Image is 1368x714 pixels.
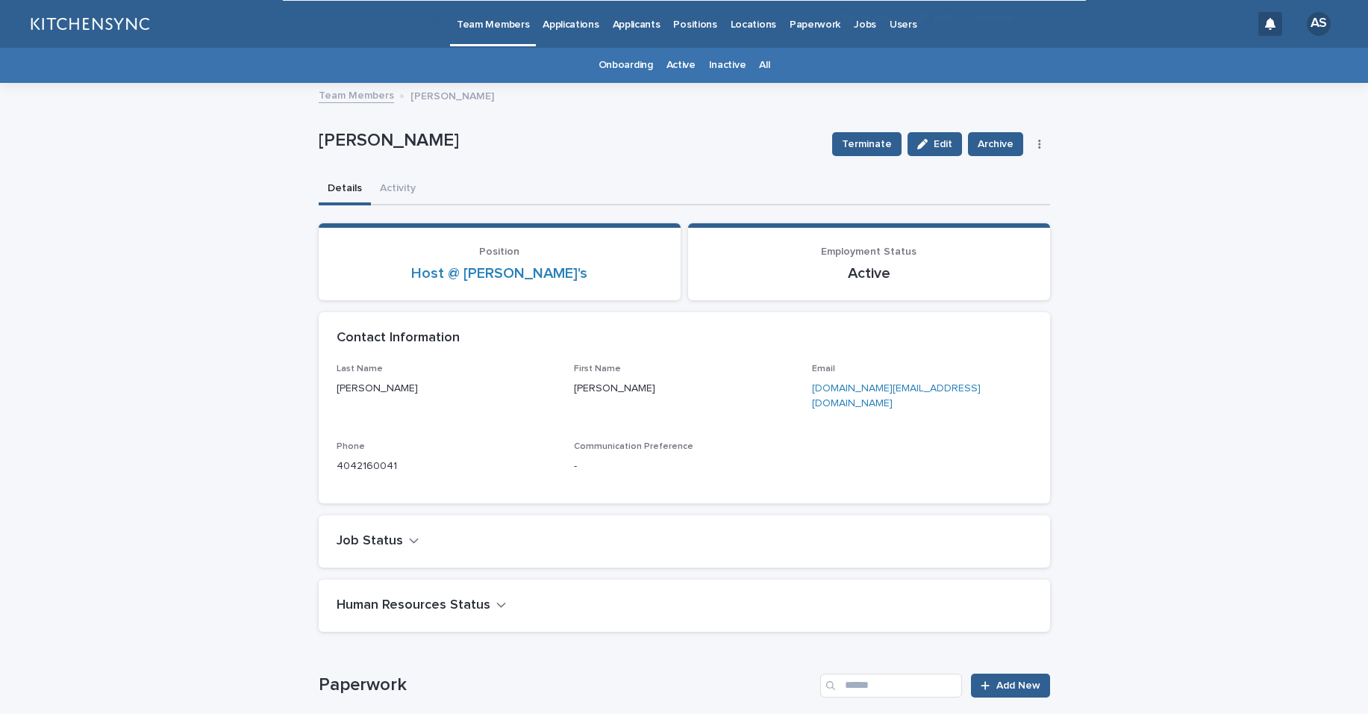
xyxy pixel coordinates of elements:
[319,174,371,205] button: Details
[978,137,1013,152] span: Archive
[337,330,460,347] h2: Contact Information
[574,381,794,397] p: [PERSON_NAME]
[410,87,494,103] p: [PERSON_NAME]
[30,9,149,39] img: lGNCzQTxQVKGkIr0XjOy
[337,533,419,550] button: Job Status
[337,597,490,614] h2: Human Resources Status
[759,48,769,83] a: All
[934,139,952,149] span: Edit
[337,381,557,397] p: [PERSON_NAME]
[411,264,587,282] a: Host @ [PERSON_NAME]'s
[971,674,1049,698] a: Add New
[812,383,981,409] a: [DOMAIN_NAME][EMAIL_ADDRESS][DOMAIN_NAME]
[574,364,621,373] span: First Name
[666,48,696,83] a: Active
[832,132,902,156] button: Terminate
[319,674,815,696] h1: Paperwork
[337,364,383,373] span: Last Name
[337,442,365,451] span: Phone
[820,674,962,698] input: Search
[574,442,693,451] span: Communication Preference
[812,364,835,373] span: Email
[842,137,892,152] span: Terminate
[821,246,916,257] span: Employment Status
[337,533,403,550] h2: Job Status
[319,86,394,103] a: Team Members
[996,680,1040,691] span: Add New
[1307,12,1331,36] div: AS
[337,597,507,614] button: Human Resources Status
[319,130,821,152] p: [PERSON_NAME]
[709,48,746,83] a: Inactive
[337,461,397,471] a: 4042160041
[574,459,794,474] p: -
[479,246,519,257] span: Position
[599,48,653,83] a: Onboarding
[968,132,1023,156] button: Archive
[706,264,1032,282] p: Active
[908,132,962,156] button: Edit
[371,174,425,205] button: Activity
